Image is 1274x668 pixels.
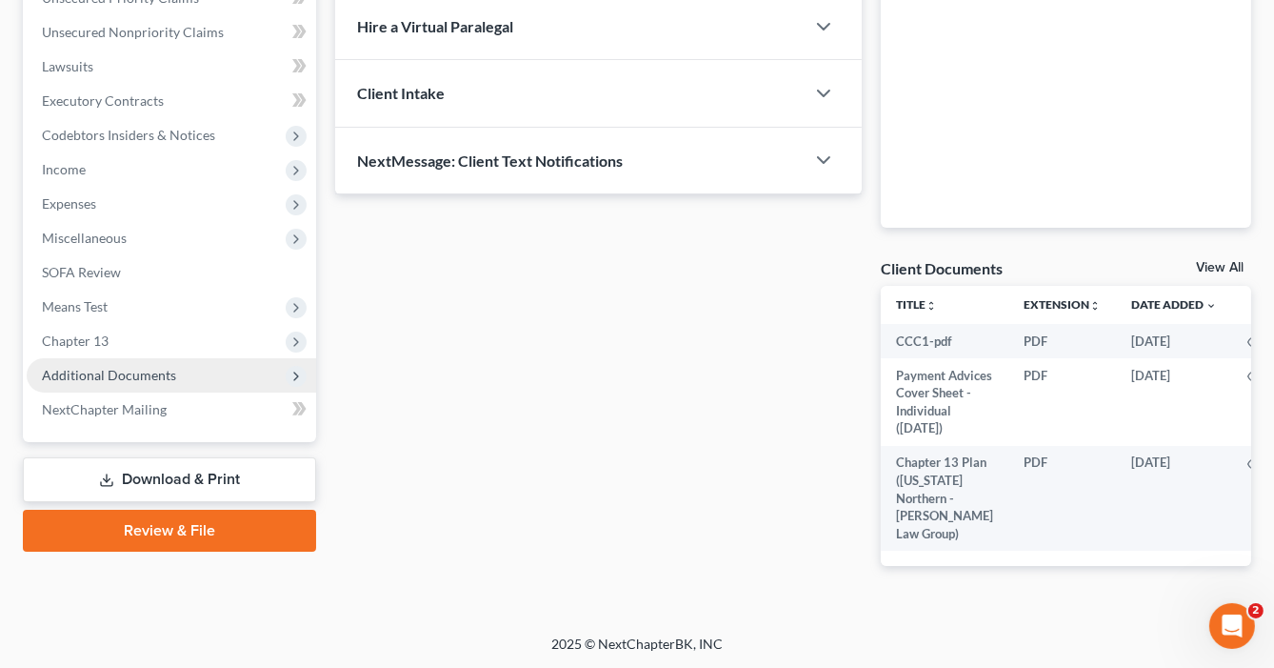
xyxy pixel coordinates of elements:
[1205,300,1217,312] i: expand_more
[42,401,167,417] span: NextChapter Mailing
[1024,297,1101,312] a: Extensionunfold_more
[42,230,127,246] span: Miscellaneous
[42,161,86,177] span: Income
[1116,358,1232,446] td: [DATE]
[42,367,176,383] span: Additional Documents
[1116,324,1232,358] td: [DATE]
[42,127,215,143] span: Codebtors Insiders & Notices
[1196,261,1244,274] a: View All
[42,333,109,349] span: Chapter 13
[27,84,316,118] a: Executory Contracts
[1131,297,1217,312] a: Date Added expand_more
[23,457,316,502] a: Download & Print
[881,258,1003,278] div: Client Documents
[42,58,93,74] span: Lawsuits
[881,446,1008,551] td: Chapter 13 Plan ([US_STATE] Northern - [PERSON_NAME] Law Group)
[1116,446,1232,551] td: [DATE]
[1008,358,1116,446] td: PDF
[42,92,164,109] span: Executory Contracts
[896,297,937,312] a: Titleunfold_more
[42,195,96,212] span: Expenses
[42,264,121,280] span: SOFA Review
[1209,603,1255,649] iframe: Intercom live chat
[926,300,937,312] i: unfold_more
[1248,603,1264,618] span: 2
[881,324,1008,358] td: CCC1-pdf
[27,15,316,50] a: Unsecured Nonpriority Claims
[1008,324,1116,358] td: PDF
[42,298,108,314] span: Means Test
[42,24,224,40] span: Unsecured Nonpriority Claims
[1089,300,1101,312] i: unfold_more
[27,393,316,427] a: NextChapter Mailing
[27,255,316,290] a: SOFA Review
[1008,446,1116,551] td: PDF
[881,358,1008,446] td: Payment Advices Cover Sheet - Individual ([DATE])
[358,17,514,35] span: Hire a Virtual Paralegal
[27,50,316,84] a: Lawsuits
[358,84,446,102] span: Client Intake
[23,510,316,552] a: Review & File
[358,152,624,170] span: NextMessage: Client Text Notifications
